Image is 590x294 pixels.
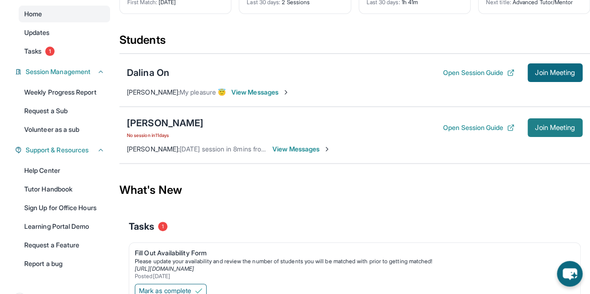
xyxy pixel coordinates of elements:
a: Learning Portal Demo [19,218,110,235]
span: Support & Resources [26,145,89,155]
div: Please update your availability and review the number of students you will be matched with prior ... [135,258,567,265]
span: View Messages [272,144,331,154]
a: Sign Up for Office Hours [19,199,110,216]
span: No session in 11 days [127,131,203,139]
img: Chevron-Right [282,89,290,96]
span: 1 [45,47,55,56]
a: Volunteer as a sub [19,121,110,138]
a: Updates [19,24,110,41]
div: Dalina On [127,66,169,79]
a: Request a Sub [19,103,110,119]
a: Weekly Progress Report [19,84,110,101]
button: Open Session Guide [443,123,514,132]
span: Join Meeting [535,70,575,75]
span: View Messages [231,88,290,97]
button: chat-button [557,261,583,287]
a: Report a bug [19,255,110,272]
span: Join Meeting [535,125,575,130]
span: [DATE] session in 8mins from 4:00pm to 5:00pm [180,145,325,153]
span: Home [24,9,42,19]
span: [PERSON_NAME] : [127,88,180,96]
div: Students [119,33,590,53]
a: Tasks1 [19,43,110,60]
a: [URL][DOMAIN_NAME] [135,265,194,272]
a: Home [19,6,110,22]
span: [PERSON_NAME] : [127,145,180,153]
div: Fill Out Availability Form [135,248,567,258]
button: Session Management [22,67,104,76]
button: Open Session Guide [443,68,514,77]
div: What's New [119,170,590,211]
button: Join Meeting [528,63,583,82]
span: Tasks [24,47,42,56]
a: Fill Out Availability FormPlease update your availability and review the number of students you w... [129,243,580,282]
a: Help Center [19,162,110,179]
a: Request a Feature [19,237,110,253]
span: My pleasure 😇 [180,88,226,96]
div: [PERSON_NAME] [127,116,203,130]
button: Join Meeting [528,118,583,137]
img: Chevron-Right [323,145,331,153]
span: Session Management [26,67,90,76]
span: Tasks [129,220,154,233]
button: Support & Resources [22,145,104,155]
div: Posted [DATE] [135,273,567,280]
a: Tutor Handbook [19,181,110,198]
span: Updates [24,28,50,37]
span: 1 [158,222,167,231]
